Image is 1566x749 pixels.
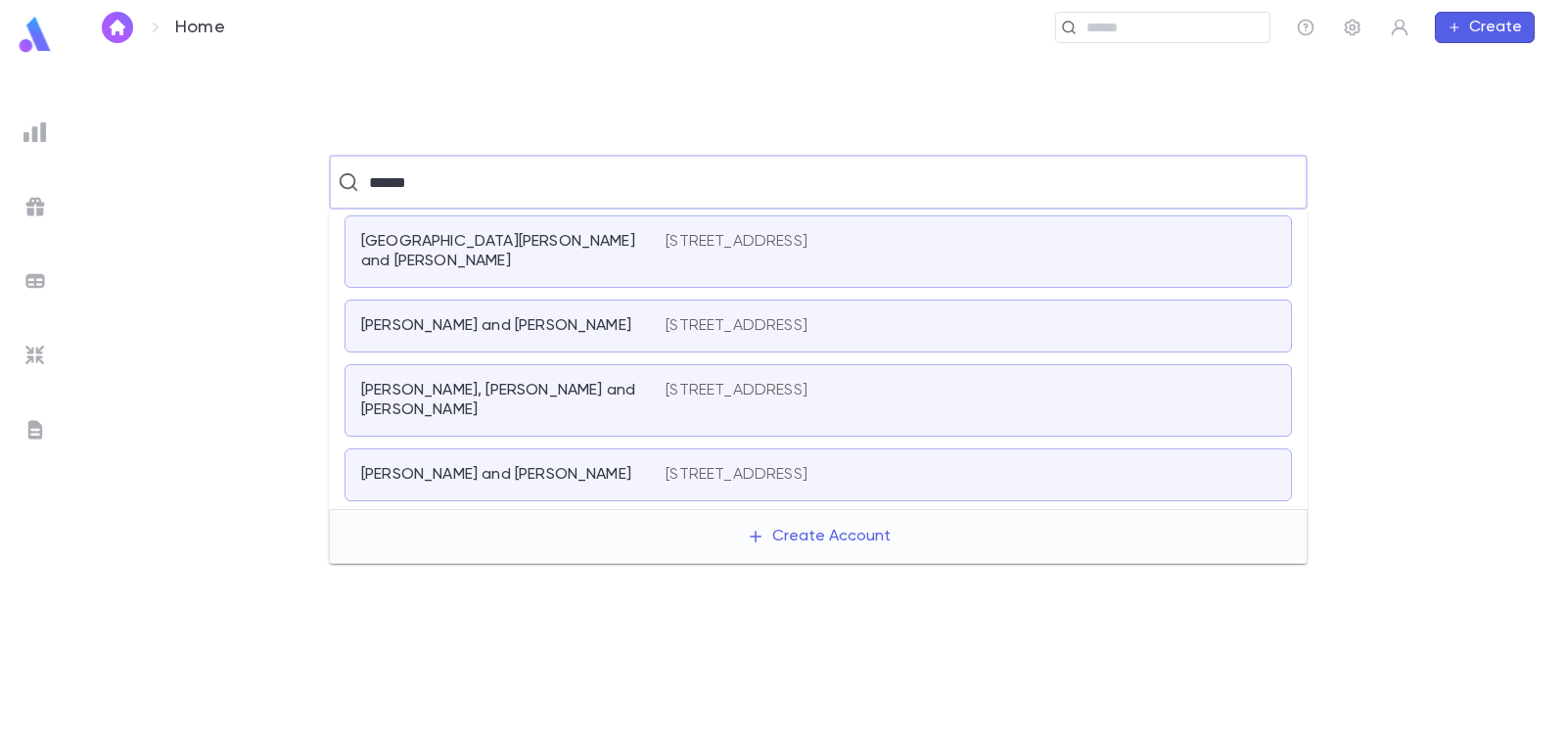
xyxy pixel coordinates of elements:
p: [PERSON_NAME], [PERSON_NAME] and [PERSON_NAME] [361,381,642,420]
p: [GEOGRAPHIC_DATA][PERSON_NAME] and [PERSON_NAME] [361,232,642,271]
p: [STREET_ADDRESS] [666,381,807,400]
button: Create [1435,12,1535,43]
img: home_white.a664292cf8c1dea59945f0da9f25487c.svg [106,20,129,35]
p: [PERSON_NAME] and [PERSON_NAME] [361,316,631,336]
p: [STREET_ADDRESS] [666,232,807,252]
img: campaigns_grey.99e729a5f7ee94e3726e6486bddda8f1.svg [23,195,47,218]
p: [STREET_ADDRESS] [666,316,807,336]
img: letters_grey.7941b92b52307dd3b8a917253454ce1c.svg [23,418,47,442]
p: Home [175,17,225,38]
p: [PERSON_NAME] and [PERSON_NAME] [361,465,631,485]
img: batches_grey.339ca447c9d9533ef1741baa751efc33.svg [23,269,47,293]
img: reports_grey.c525e4749d1bce6a11f5fe2a8de1b229.svg [23,120,47,144]
button: Create Account [731,518,906,555]
p: [STREET_ADDRESS] [666,465,807,485]
img: imports_grey.530a8a0e642e233f2baf0ef88e8c9fcb.svg [23,344,47,367]
img: logo [16,16,55,54]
